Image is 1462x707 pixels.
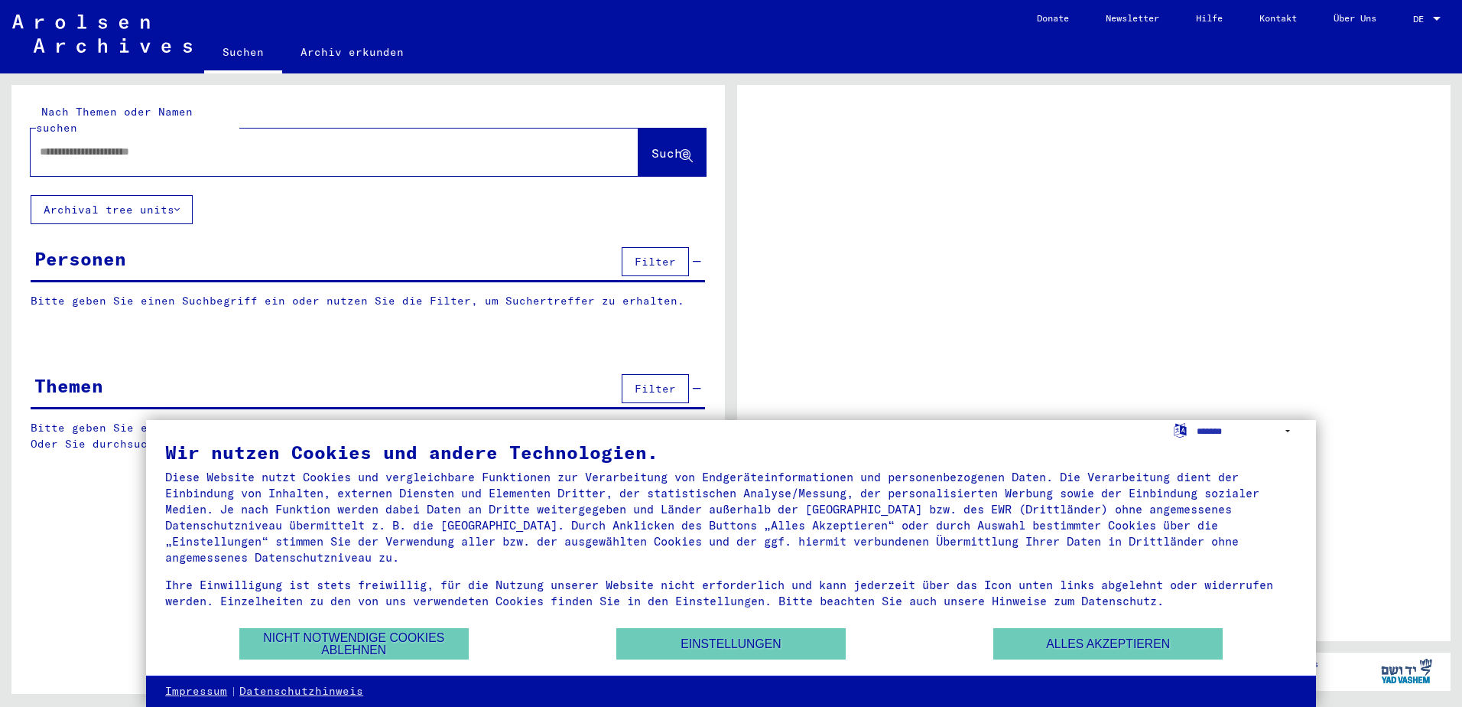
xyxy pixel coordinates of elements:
button: Nicht notwendige Cookies ablehnen [239,628,469,660]
a: Archiv erkunden [282,34,422,70]
button: Einstellungen [616,628,846,660]
span: Suche [651,145,690,161]
select: Sprache auswählen [1197,420,1297,442]
img: Arolsen_neg.svg [12,15,192,53]
div: Wir nutzen Cookies und andere Technologien. [165,443,1297,461]
button: Filter [622,374,689,403]
button: Suche [638,129,706,176]
span: Filter [635,255,676,269]
label: Sprache auswählen [1172,422,1188,437]
div: Diese Website nutzt Cookies und vergleichbare Funktionen zur Verarbeitung von Endgeräteinformatio... [165,469,1297,565]
a: Suchen [204,34,282,73]
div: Personen [34,245,126,272]
button: Archival tree units [31,195,193,224]
a: Datenschutzhinweis [239,684,363,699]
div: Themen [34,372,103,399]
p: Bitte geben Sie einen Suchbegriff ein oder nutzen Sie die Filter, um Suchertreffer zu erhalten. O... [31,420,706,452]
p: Bitte geben Sie einen Suchbegriff ein oder nutzen Sie die Filter, um Suchertreffer zu erhalten. [31,293,705,309]
a: Impressum [165,684,227,699]
mat-label: Nach Themen oder Namen suchen [36,105,193,135]
img: yv_logo.png [1378,652,1435,690]
span: Filter [635,382,676,396]
button: Alles akzeptieren [993,628,1223,660]
button: Filter [622,247,689,276]
span: DE [1413,14,1430,24]
div: Ihre Einwilligung ist stets freiwillig, für die Nutzung unserer Website nicht erforderlich und ka... [165,577,1297,609]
